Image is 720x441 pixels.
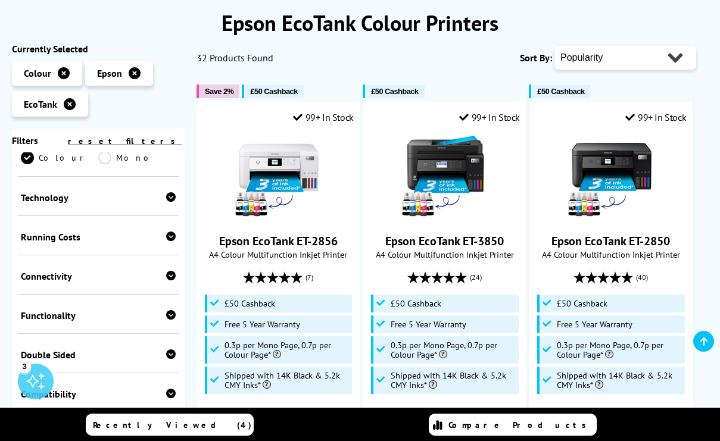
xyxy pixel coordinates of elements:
[225,299,275,308] span: £50 Cashback
[242,85,303,98] button: £50 Cashback
[557,371,682,390] span: Shipped with 14K Black & 5.2k CMY Inks*
[363,85,424,98] button: £50 Cashback
[68,136,182,146] a: reset filters
[225,371,350,390] span: Shipped with 14K Black & 5.2k CMY Inks*
[203,249,354,260] span: A4 Colour Multifunction Inkjet Printer
[566,212,656,224] a: Epson EcoTank ET-2850
[233,132,323,221] img: Epson EcoTank ET-2856
[93,420,252,430] span: Recently Viewed (4)
[557,320,632,329] span: Free 5 Year Warranty
[24,67,51,79] span: Colour
[21,388,176,400] div: Compatibility
[535,249,686,260] span: A4 Colour Multifunction Inkjet Printer
[470,266,482,289] span: (24)
[385,233,504,249] a: Epson EcoTank ET-3850
[429,414,597,436] a: Compare Products
[197,52,273,64] span: 32 Products Found
[557,299,607,308] span: £50 Cashback
[625,111,686,123] div: 99+ In Stock
[86,414,254,436] a: Recently Viewed (4)
[369,249,520,260] span: A4 Colour Multifunction Inkjet Printer
[557,340,682,359] span: 0.3p per Mono Page, 0.7p per Colour Page*
[551,406,590,421] span: £239.00
[233,212,323,224] a: Epson EcoTank ET-2856
[520,52,552,64] span: Sort By:
[537,87,584,96] span: £50 Cashback
[21,231,176,243] div: Running Costs
[18,359,31,373] div: 3
[21,349,176,361] div: Double Sided
[21,151,98,164] a: Colour
[566,132,656,221] img: Epson EcoTank ET-2850
[448,420,593,430] span: Compare Products
[391,340,516,359] span: 0.3p per Mono Page, 0.7p per Colour Page*
[250,87,297,96] span: £50 Cashback
[21,309,176,321] div: Functionality
[98,151,176,164] a: Mono
[391,299,441,308] span: £50 Cashback
[225,320,300,329] span: Free 5 Year Warranty
[218,406,257,421] span: £239.00
[21,270,176,282] div: Connectivity
[12,9,708,37] h1: Epson EcoTank Colour Printers
[391,371,516,390] span: Shipped with 14K Black & 5.2k CMY Inks*
[12,43,185,55] div: Currently Selected
[97,67,122,79] span: Epson
[225,340,350,359] span: 0.3p per Mono Page, 0.7p per Colour Page*
[636,266,648,289] span: (40)
[197,85,239,98] button: Save 2%
[400,212,490,224] a: Epson EcoTank ET-3850
[205,87,233,96] span: Save 2%
[219,233,338,249] a: Epson EcoTank ET-2856
[24,98,57,110] span: EcoTank
[293,111,354,123] div: 99+ In Stock
[12,135,38,146] span: Filters
[459,111,520,123] div: 99+ In Stock
[391,320,466,329] span: Free 5 Year Warranty
[551,233,670,249] a: Epson EcoTank ET-2850
[306,266,313,289] span: (7)
[384,406,423,421] span: £329.00
[21,192,176,204] div: Technology
[400,132,490,221] img: Epson EcoTank ET-3850
[371,87,418,96] span: £50 Cashback
[529,85,590,98] button: £50 Cashback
